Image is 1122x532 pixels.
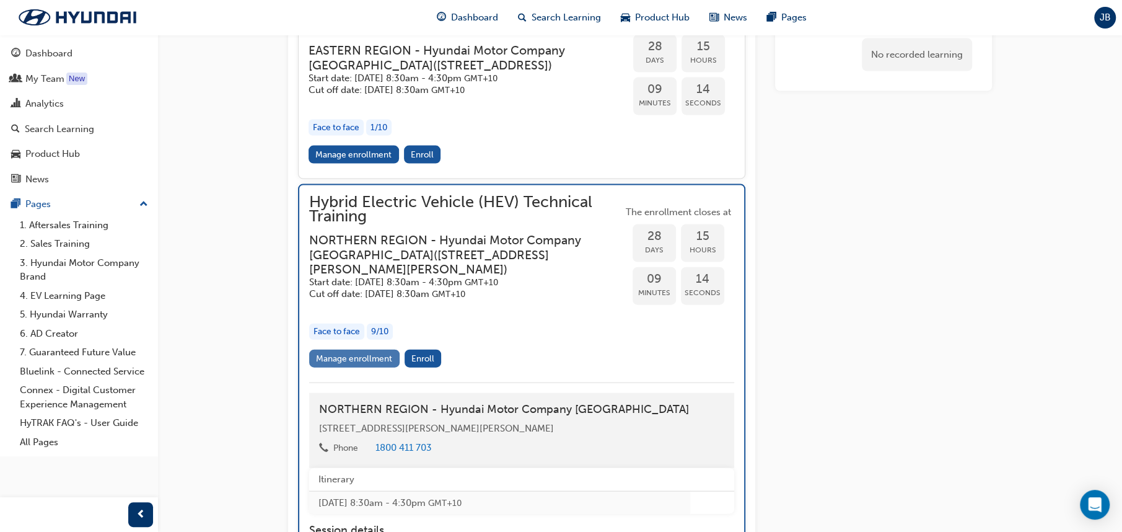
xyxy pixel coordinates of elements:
[709,10,719,25] span: news-icon
[781,11,807,25] span: Pages
[25,197,51,211] div: Pages
[633,243,676,257] span: Days
[333,442,358,454] div: Phone
[451,11,498,25] span: Dashboard
[633,53,677,68] span: Days
[633,286,676,300] span: Minutes
[309,195,623,223] span: Hybrid Electric Vehicle (HEV) Technical Training
[309,277,603,288] h5: Start date: [DATE] 8:30am - 4:30pm
[11,74,20,85] span: people-icon
[25,47,72,61] div: Dashboard
[15,414,153,433] a: HyTRAK FAQ's - User Guide
[15,305,153,324] a: 5. Hyundai Warranty
[465,277,498,288] span: Australian Eastern Standard Time GMT+10
[757,5,817,30] a: pages-iconPages
[11,99,20,110] span: chart-icon
[681,286,724,300] span: Seconds
[5,118,153,141] a: Search Learning
[1094,7,1116,29] button: JB
[464,73,497,84] span: Australian Eastern Standard Time GMT+10
[682,40,725,54] span: 15
[309,195,734,373] button: Hybrid Electric Vehicle (HEV) Technical TrainingNORTHERN REGION - Hyundai Motor Company [GEOGRAPH...
[319,443,328,454] span: phone-icon
[15,343,153,362] a: 7. Guaranteed Future Value
[15,381,153,414] a: Connex - Digital Customer Experience Management
[432,289,465,299] span: Australian Eastern Standard Time GMT+10
[431,85,465,95] span: Australian Eastern Standard Time GMT+10
[411,353,434,364] span: Enroll
[611,5,699,30] a: car-iconProduct Hub
[767,10,776,25] span: pages-icon
[699,5,757,30] a: news-iconNews
[621,10,630,25] span: car-icon
[633,96,677,110] span: Minutes
[139,197,148,213] span: up-icon
[633,229,676,244] span: 28
[309,468,690,491] th: Itinerary
[15,433,153,452] a: All Pages
[681,229,724,244] span: 15
[427,5,508,30] a: guage-iconDashboard
[11,174,20,185] span: news-icon
[682,82,725,97] span: 14
[5,92,153,115] a: Analytics
[5,40,153,193] button: DashboardMy TeamAnalyticsSearch LearningProduct HubNews
[25,172,49,187] div: News
[5,68,153,91] a: My Team
[367,324,393,340] div: 9 / 10
[319,403,724,417] h4: NORTHERN REGION - Hyundai Motor Company [GEOGRAPHIC_DATA]
[532,11,601,25] span: Search Learning
[309,491,690,514] td: [DATE] 8:30am - 4:30pm
[681,272,724,286] span: 14
[309,120,364,136] div: Face to face
[1100,11,1111,25] span: JB
[25,72,64,86] div: My Team
[682,96,725,110] span: Seconds
[66,73,87,85] div: Tooltip anchor
[15,362,153,381] a: Bluelink - Connected Service
[11,199,20,210] span: pages-icon
[309,324,364,340] div: Face to face
[681,243,724,257] span: Hours
[309,146,399,164] a: Manage enrollment
[309,84,603,96] h5: Cut off date: [DATE] 8:30am
[437,10,446,25] span: guage-icon
[635,11,690,25] span: Product Hub
[15,324,153,344] a: 6. AD Creator
[11,48,20,60] span: guage-icon
[375,442,432,453] a: 1800 411 703
[5,193,153,216] button: Pages
[11,149,20,160] span: car-icon
[309,73,603,84] h5: Start date: [DATE] 8:30am - 4:30pm
[136,507,146,523] span: prev-icon
[15,254,153,286] a: 3. Hyundai Motor Company Brand
[5,42,153,65] a: Dashboard
[428,498,462,508] span: Australian Eastern Standard Time GMT+10
[6,4,149,30] img: Trak
[15,234,153,254] a: 2. Sales Training
[518,10,527,25] span: search-icon
[508,5,611,30] a: search-iconSearch Learning
[633,272,676,286] span: 09
[1080,490,1110,520] div: Open Intercom Messenger
[405,350,442,368] button: Enroll
[404,146,441,164] button: Enroll
[862,38,972,71] div: No recorded learning
[724,11,747,25] span: News
[15,286,153,306] a: 4. EV Learning Page
[11,124,20,135] span: search-icon
[623,205,734,219] span: The enrollment closes at
[682,53,725,68] span: Hours
[15,216,153,235] a: 1. Aftersales Training
[411,149,434,160] span: Enroll
[633,40,677,54] span: 28
[25,147,80,161] div: Product Hub
[309,288,603,300] h5: Cut off date: [DATE] 8:30am
[319,423,554,434] span: [STREET_ADDRESS][PERSON_NAME][PERSON_NAME]
[5,168,153,191] a: News
[366,120,392,136] div: 1 / 10
[309,43,603,73] h3: EASTERN REGION - Hyundai Motor Company [GEOGRAPHIC_DATA] ( [STREET_ADDRESS] )
[633,82,677,97] span: 09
